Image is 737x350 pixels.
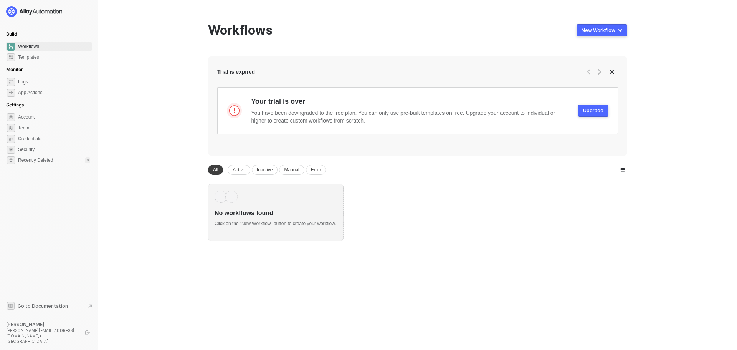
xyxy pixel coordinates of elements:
[217,68,255,76] div: Trial is expired
[578,105,608,117] button: Upgrade
[18,42,90,51] span: Workflows
[7,302,15,310] span: documentation
[609,69,615,75] span: icon-close
[7,124,15,132] span: team
[7,43,15,51] span: dashboard
[18,90,42,96] div: App Actions
[7,113,15,121] span: settings
[85,157,90,163] div: 0
[18,77,90,86] span: Logs
[597,69,603,75] span: icon-arrow-right
[18,113,90,122] span: Account
[228,165,250,175] div: Active
[252,165,278,175] div: Inactive
[6,6,92,17] a: logo
[586,69,592,75] span: icon-arrow-left
[7,78,15,86] span: icon-logs
[215,203,337,217] div: No workflows found
[6,328,78,344] div: [PERSON_NAME][EMAIL_ADDRESS][DOMAIN_NAME] • [GEOGRAPHIC_DATA]
[85,330,90,335] span: logout
[251,97,569,106] div: Your trial is over
[306,165,326,175] div: Error
[18,53,90,62] span: Templates
[18,303,68,309] span: Go to Documentation
[227,103,242,118] img: warning-plan-upgrade
[7,89,15,97] span: icon-app-actions
[582,27,615,33] div: New Workflow
[6,102,24,108] span: Settings
[251,109,569,124] div: You have been downgraded to the free plan. You can only use pre-built templates on free. Upgrade ...
[215,217,337,227] div: Click on the ”New Workflow” button to create your workflow.
[6,31,17,37] span: Build
[583,108,603,114] div: Upgrade
[208,23,273,38] div: Workflows
[18,157,53,164] span: Recently Deleted
[86,302,94,310] span: document-arrow
[7,135,15,143] span: credentials
[7,156,15,164] span: settings
[577,24,627,36] button: New Workflow
[18,145,90,154] span: Security
[6,66,23,72] span: Monitor
[7,146,15,154] span: security
[208,165,223,175] div: All
[6,6,63,17] img: logo
[6,322,78,328] div: [PERSON_NAME]
[18,123,90,133] span: Team
[279,165,304,175] div: Manual
[6,301,92,310] a: Knowledge Base
[18,134,90,143] span: Credentials
[7,53,15,61] span: marketplace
